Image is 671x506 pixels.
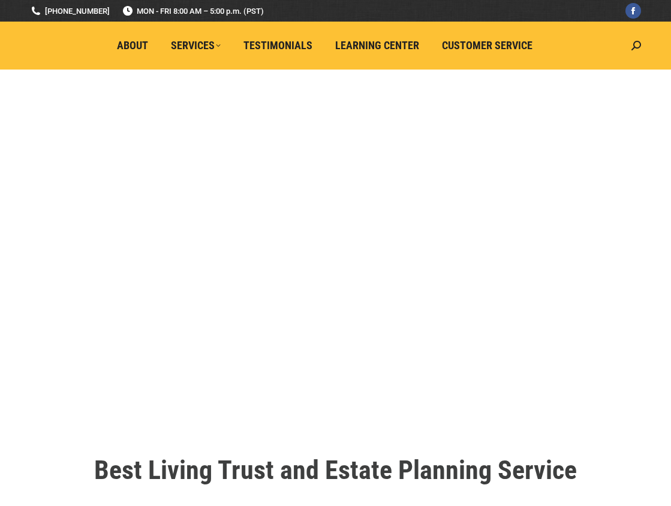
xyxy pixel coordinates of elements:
a: Facebook page opens in new window [625,3,641,19]
a: [PHONE_NUMBER] [30,5,110,17]
a: Learning Center [327,34,428,57]
span: MON - FRI 8:00 AM – 5:00 p.m. (PST) [122,5,264,17]
a: Testimonials [235,34,321,57]
span: Services [171,39,221,52]
span: Customer Service [442,39,532,52]
span: Testimonials [243,39,312,52]
h1: Best Living Trust and Estate Planning Service [36,457,635,483]
span: Learning Center [335,39,419,52]
a: About [109,34,157,57]
span: About [117,39,148,52]
a: Customer Service [434,34,541,57]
